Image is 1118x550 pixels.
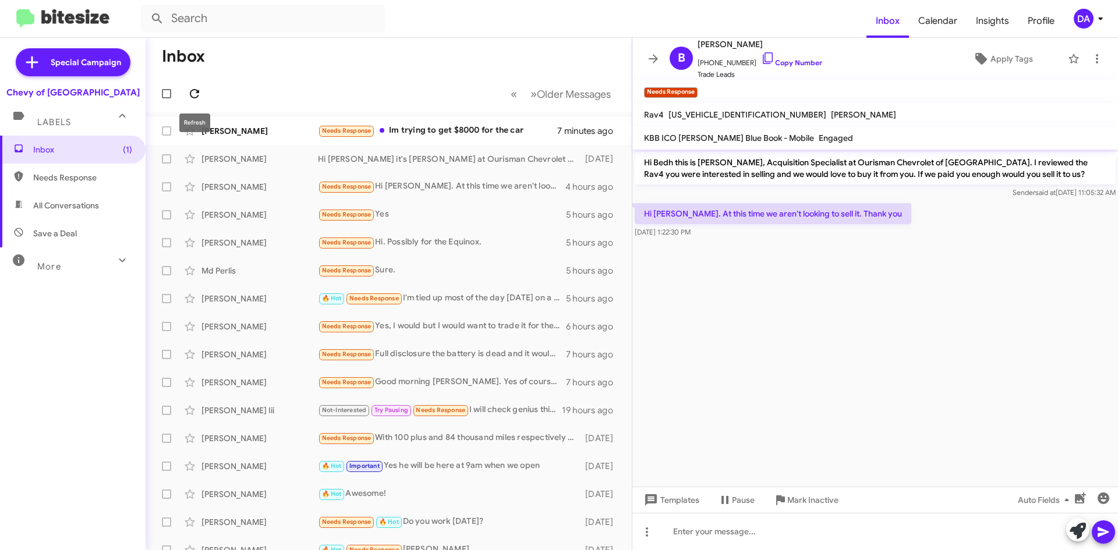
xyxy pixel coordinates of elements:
[379,518,399,526] span: 🔥 Hot
[990,48,1033,69] span: Apply Tags
[33,200,99,211] span: All Conversations
[349,294,399,302] span: Needs Response
[635,228,691,236] span: [DATE] 1:22:30 PM
[565,181,622,193] div: 4 hours ago
[732,489,755,510] span: Pause
[566,321,622,332] div: 6 hours ago
[322,267,372,274] span: Needs Response
[201,153,318,165] div: [PERSON_NAME]
[318,459,579,473] div: Yes he will be here at 9am when we open
[579,460,622,472] div: [DATE]
[33,228,77,239] span: Save a Deal
[6,87,140,98] div: Chevy of [GEOGRAPHIC_DATA]
[566,293,622,304] div: 5 hours ago
[322,462,342,470] span: 🔥 Hot
[374,406,408,414] span: Try Pausing
[819,133,853,143] span: Engaged
[322,183,372,190] span: Needs Response
[318,236,566,249] div: Hi. Possibly for the Equinox.
[349,462,380,470] span: Important
[37,261,61,272] span: More
[579,516,622,528] div: [DATE]
[322,518,372,526] span: Needs Response
[537,88,611,101] span: Older Messages
[1018,489,1074,510] span: Auto Fields
[318,515,579,528] div: Do you work [DATE]?
[764,489,848,510] button: Mark Inactive
[318,487,579,501] div: Awesome!
[635,152,1116,184] p: Hi Bedh this is [PERSON_NAME], Acquisition Specialist at Ourisman Chevrolet of [GEOGRAPHIC_DATA]....
[318,180,565,193] div: Hi [PERSON_NAME]. At this time we aren't looking to sell it. Thank you
[632,489,709,510] button: Templates
[51,56,121,68] span: Special Campaign
[322,211,372,218] span: Needs Response
[579,153,622,165] div: [DATE]
[318,431,579,445] div: With 100 plus and 84 thousand miles respectively ,haw ca. You offer
[831,109,896,120] span: [PERSON_NAME]
[123,144,132,155] span: (1)
[698,51,822,69] span: [PHONE_NUMBER]
[1074,9,1094,29] div: DA
[579,432,622,444] div: [DATE]
[668,109,826,120] span: [US_VEHICLE_IDENTIFICATION_NUMBER]
[530,87,537,101] span: »
[579,488,622,500] div: [DATE]
[201,488,318,500] div: [PERSON_NAME]
[179,113,210,132] div: Refresh
[566,377,622,388] div: 7 hours ago
[909,4,967,38] a: Calendar
[416,406,465,414] span: Needs Response
[1018,4,1064,38] a: Profile
[943,48,1062,69] button: Apply Tags
[201,209,318,221] div: [PERSON_NAME]
[33,144,132,155] span: Inbox
[698,37,822,51] span: [PERSON_NAME]
[318,124,557,137] div: Im trying to get $8000 for the car
[318,292,566,305] div: I'm tied up most of the day [DATE] on a company event. Let's talk [DATE].
[566,209,622,221] div: 5 hours ago
[322,322,372,330] span: Needs Response
[318,375,566,389] div: Good morning [PERSON_NAME]. Yes of course. What's the best you can do? Thanks.
[967,4,1018,38] a: Insights
[318,264,566,277] div: Sure.
[635,203,911,224] p: Hi [PERSON_NAME]. At this time we aren't looking to sell it. Thank you
[1064,9,1105,29] button: DA
[698,69,822,80] span: Trade Leads
[709,489,764,510] button: Pause
[318,208,566,221] div: Yes
[504,82,618,106] nav: Page navigation example
[322,490,342,498] span: 🔥 Hot
[201,181,318,193] div: [PERSON_NAME]
[141,5,385,33] input: Search
[318,153,579,165] div: Hi [PERSON_NAME] it's [PERSON_NAME] at Ourisman Chevrolet of [GEOGRAPHIC_DATA]. Just wanted to fo...
[866,4,909,38] a: Inbox
[644,133,814,143] span: KBB ICO [PERSON_NAME] Blue Book - Mobile
[16,48,130,76] a: Special Campaign
[201,321,318,332] div: [PERSON_NAME]
[37,117,71,127] span: Labels
[566,265,622,276] div: 5 hours ago
[523,82,618,106] button: Next
[1013,188,1116,197] span: Sender [DATE] 11:05:32 AM
[678,49,685,68] span: B
[201,377,318,388] div: [PERSON_NAME]
[201,460,318,472] div: [PERSON_NAME]
[642,489,699,510] span: Templates
[322,127,372,134] span: Needs Response
[322,294,342,302] span: 🔥 Hot
[562,404,622,416] div: 19 hours ago
[322,378,372,386] span: Needs Response
[322,239,372,246] span: Needs Response
[201,349,318,360] div: [PERSON_NAME]
[566,237,622,249] div: 5 hours ago
[162,47,205,66] h1: Inbox
[201,125,318,137] div: [PERSON_NAME]
[1009,489,1083,510] button: Auto Fields
[318,403,562,417] div: I will check genius this week
[201,404,318,416] div: [PERSON_NAME] Iii
[33,172,132,183] span: Needs Response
